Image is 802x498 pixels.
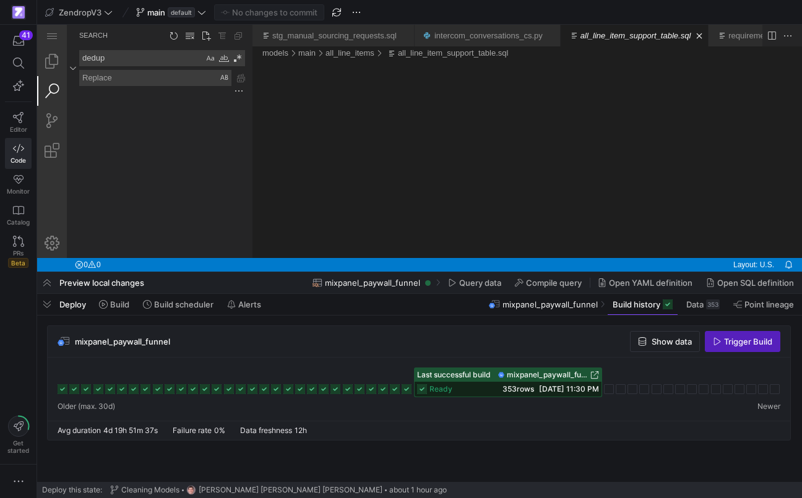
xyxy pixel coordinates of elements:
[656,5,668,17] a: Close (⌘W)
[502,384,534,393] span: 353 rows
[728,294,800,315] button: Point lineage
[58,402,115,411] span: Older (max. 30d)
[5,231,32,273] a: PRsBeta
[701,272,800,293] button: Open SQL definition
[59,278,144,288] span: Preview local changes
[225,24,251,33] a: models
[724,337,772,346] span: Trigger Build
[199,486,382,494] span: [PERSON_NAME] [PERSON_NAME] [PERSON_NAME]
[502,299,598,309] span: mixpanel_paywall_funnel
[609,278,692,288] span: Open YAML definition
[5,30,32,52] button: 41
[162,4,176,18] a: Open New Search Editor
[7,187,30,195] span: Monitor
[691,6,749,15] a: requirements.txt
[706,299,720,309] div: 353
[110,299,129,309] span: Build
[607,294,678,315] button: Build history
[539,384,599,393] span: [DATE] 11:30 PM
[686,299,704,309] span: Data
[181,27,193,40] div: Match Whole Word (⌥⌘W)
[389,486,447,494] span: about 1 hour ago
[630,331,700,352] button: Show data
[103,426,158,435] span: 4d 19h 51m 37s
[295,426,307,435] span: 12h
[325,278,420,288] span: mixpanel_paywall_funnel
[168,7,195,17] span: default
[130,4,144,18] a: Refresh
[240,426,292,435] span: Data freshness
[10,126,27,133] span: Editor
[360,5,377,17] ul: Tab actions
[728,4,741,18] a: Split Editor Right (⌘\) [⌥] Split Editor Down
[744,299,794,309] span: Point lineage
[238,299,261,309] span: Alerts
[75,337,170,346] span: mixpanel_paywall_funnel
[133,4,209,20] button: maindefault
[42,486,102,494] span: Deploy this state:
[107,482,450,498] button: Cleaning Modelshttps://storage.googleapis.com/y42-prod-data-exchange/images/G2kHvxVlt02YItTmblwfh...
[154,299,213,309] span: Build scheduler
[31,25,41,61] a: Toggle Replace
[397,6,506,15] a: intercom_conversations_cs.py
[652,337,692,346] span: Show data
[178,4,192,18] li: View as Tree
[58,426,101,435] span: Avg duration
[146,4,160,18] li: Clear Search Results
[7,439,29,454] span: Get started
[137,294,219,315] button: Build scheduler
[197,46,210,60] li: Replace All (Submit Search to Enable)
[235,6,360,15] a: stg_manual_sourcing_requests.sql
[744,233,759,247] a: Notifications
[613,299,660,309] span: Build history
[8,258,28,268] span: Beta
[186,485,196,495] img: https://storage.googleapis.com/y42-prod-data-exchange/images/G2kHvxVlt02YItTmblwfhPy4mK5SfUxFU6Tr...
[7,218,30,226] span: Catalog
[717,278,794,288] span: Open SQL definition
[417,371,491,379] span: Last successful build
[498,371,599,379] a: mixpanel_paywall_funnel
[429,385,452,393] span: ready
[194,27,207,40] div: Use Regular Expression (⌥⌘R)
[121,486,179,494] span: Cleaning Models
[30,70,215,233] div: Search
[5,107,32,138] a: Editor
[167,27,179,40] div: Match Case (⌥⌘C)
[59,7,101,17] span: ZendropV3
[43,46,194,61] textarea: Replace: Type replace term and press Enter to preview
[194,61,209,71] div: Toggle Search Details
[592,272,698,293] button: Open YAML definition
[11,157,26,164] span: Code
[414,367,602,397] button: Last successful buildmixpanel_paywall_funnelready353rows[DATE] 11:30 PM
[362,5,374,17] li: Close (⌘W)
[508,5,520,17] li: Close (⌘W)
[33,233,68,247] div: No Problems
[173,426,212,435] span: Failure rate
[506,5,523,17] ul: Tab actions
[5,2,32,23] a: https://storage.googleapis.com/y42-prod-data-exchange/images/qZXOSqkTtPuVcXVzF40oUlM07HVTwZXfPK0U...
[288,24,337,33] a: all_line_items
[215,35,765,233] div: all_line_item_support_table.sql, preview
[181,47,193,59] div: Preserve Case (⌥⌘P)
[442,272,507,293] button: Query data
[12,6,25,19] img: https://storage.googleapis.com/y42-prod-data-exchange/images/qZXOSqkTtPuVcXVzF40oUlM07HVTwZXfPK0U...
[526,278,582,288] span: Compile query
[13,249,24,257] span: PRs
[693,233,740,247] a: Layout: U.S.
[347,22,472,35] div: /models/main/all_line_items/all_line_item_support_table.sql
[43,26,166,41] textarea: Search: Type Search Term and press Enter to search
[261,24,278,33] a: main
[261,22,278,35] div: /models/main
[222,294,267,315] button: Alerts
[742,233,761,247] div: Notifications
[147,7,165,17] span: main
[459,278,501,288] span: Query data
[361,24,472,33] a: all_line_item_support_table.sql
[5,411,32,459] button: Getstarted
[194,4,208,18] li: Collapse All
